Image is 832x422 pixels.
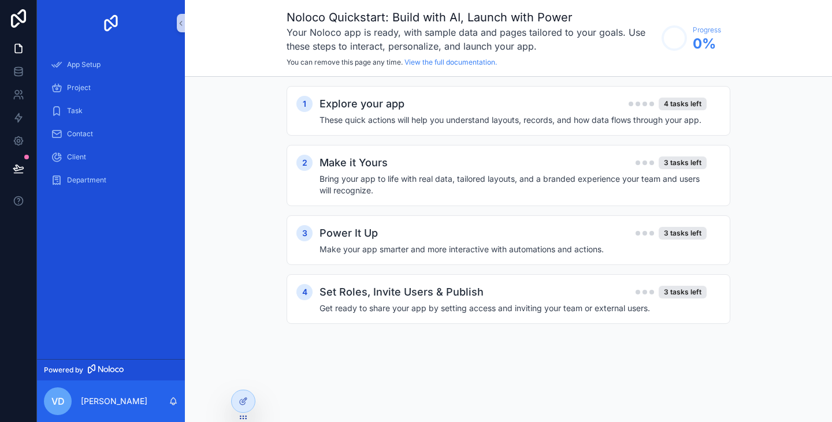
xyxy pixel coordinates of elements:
span: You can remove this page any time. [287,58,403,66]
span: Contact [67,129,93,139]
h1: Noloco Quickstart: Build with AI, Launch with Power [287,9,656,25]
a: Powered by [37,359,185,380]
span: 0 % [693,35,721,53]
img: App logo [102,14,120,32]
span: VD [51,394,65,408]
span: Department [67,175,106,185]
span: Project [67,83,91,92]
span: Task [67,106,83,115]
a: Contact [44,124,178,144]
span: Powered by [44,365,83,375]
span: Client [67,152,86,162]
div: scrollable content [37,46,185,206]
p: [PERSON_NAME] [81,395,147,407]
a: Department [44,170,178,191]
span: Progress [693,25,721,35]
a: Project [44,77,178,98]
h3: Your Noloco app is ready, with sample data and pages tailored to your goals. Use these steps to i... [287,25,656,53]
a: View the full documentation. [404,58,497,66]
a: Task [44,100,178,121]
a: Client [44,147,178,167]
a: App Setup [44,54,178,75]
span: App Setup [67,60,101,69]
